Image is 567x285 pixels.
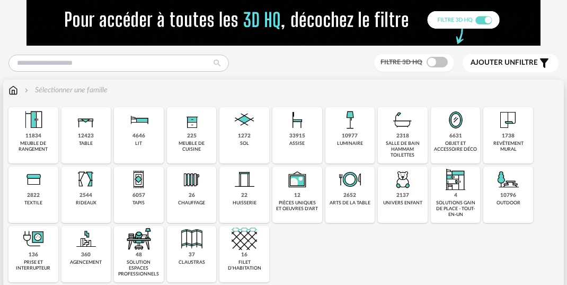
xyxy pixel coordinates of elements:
div: claustras [179,260,205,265]
div: lit [135,141,142,146]
div: rideaux [76,200,96,206]
div: 10977 [342,133,358,140]
div: 2137 [396,192,409,199]
img: ToutEnUn.png [443,167,468,192]
img: UniqueOeuvre.png [285,167,310,192]
div: 225 [187,133,197,140]
div: 2544 [79,192,92,199]
img: UniversEnfant.png [390,167,415,192]
div: assise [289,141,305,146]
div: 26 [189,192,195,199]
div: salle de bain hammam toilettes [381,141,424,159]
div: 48 [136,252,142,258]
div: 2318 [396,133,409,140]
span: filtre [471,58,538,67]
span: Filtre 3D HQ [380,59,422,65]
img: Luminaire.png [337,107,362,133]
div: 33915 [289,133,305,140]
div: 10796 [500,192,516,199]
img: espace-de-travail.png [126,226,152,252]
img: Papier%20peint.png [495,107,521,133]
img: Textile.png [21,167,46,192]
div: 12423 [78,133,94,140]
div: chauffage [178,200,205,206]
button: Ajouter unfiltre Filter icon [463,54,559,72]
div: 6631 [449,133,462,140]
div: Sélectionner une famille [22,85,108,96]
div: solutions gain de place - tout-en-un [434,200,477,218]
img: Sol.png [232,107,257,133]
div: agencement [70,260,102,265]
div: 12 [294,192,300,199]
div: 11834 [25,133,41,140]
div: 2652 [343,192,356,199]
div: tapis [132,200,145,206]
div: table [79,141,93,146]
img: Assise.png [285,107,310,133]
img: Table.png [73,107,99,133]
img: Tapis.png [126,167,152,192]
div: 16 [241,252,247,258]
div: prise et interrupteur [12,260,55,272]
div: solution espaces professionnels [117,260,161,278]
img: Salle%20de%20bain.png [390,107,415,133]
img: Radiateur.png [179,167,205,192]
div: 1272 [238,133,251,140]
img: Huiserie.png [232,167,257,192]
img: Literie.png [126,107,152,133]
img: Meuble%20de%20rangement.png [21,107,46,133]
img: PriseInter.png [21,226,46,252]
img: Agencement.png [73,226,99,252]
img: svg+xml;base64,PHN2ZyB3aWR0aD0iMTYiIGhlaWdodD0iMTciIHZpZXdCb3g9IjAgMCAxNiAxNyIgZmlsbD0ibm9uZSIgeG... [8,85,18,96]
div: 1738 [502,133,515,140]
img: ArtTable.png [337,167,362,192]
img: Miroir.png [443,107,468,133]
div: 22 [241,192,247,199]
div: huisserie [233,200,256,206]
div: meuble de rangement [12,141,55,153]
div: pièces uniques et oeuvres d'art [276,200,319,212]
div: arts de la table [330,200,370,206]
div: 4646 [132,133,145,140]
div: outdoor [497,200,520,206]
div: 2822 [27,192,40,199]
img: Outdoor.png [495,167,521,192]
div: meuble de cuisine [170,141,214,153]
img: filet.png [232,226,257,252]
div: 360 [81,252,91,258]
div: filet d'habitation [223,260,266,272]
span: Ajouter un [471,59,515,66]
img: Rideaux.png [73,167,99,192]
div: 136 [29,252,38,258]
img: svg+xml;base64,PHN2ZyB3aWR0aD0iMTYiIGhlaWdodD0iMTYiIHZpZXdCb3g9IjAgMCAxNiAxNiIgZmlsbD0ibm9uZSIgeG... [22,85,31,96]
img: Rangement.png [179,107,205,133]
div: 4 [454,192,457,199]
div: objet et accessoire déco [434,141,477,153]
span: Filter icon [538,57,551,70]
img: Cloison.png [179,226,205,252]
div: 37 [189,252,195,258]
div: univers enfant [383,200,422,206]
div: revêtement mural [486,141,530,153]
div: 6057 [132,192,145,199]
div: textile [24,200,42,206]
div: sol [240,141,249,146]
div: luminaire [337,141,363,146]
